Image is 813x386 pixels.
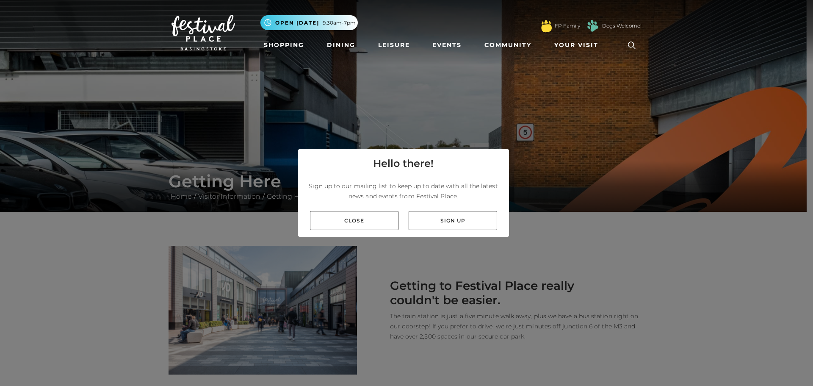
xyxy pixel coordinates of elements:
a: Dogs Welcome! [602,22,642,30]
img: Festival Place Logo [171,15,235,50]
a: FP Family [555,22,580,30]
a: Shopping [260,37,307,53]
p: Sign up to our mailing list to keep up to date with all the latest news and events from Festival ... [305,181,502,201]
span: Your Visit [554,41,598,50]
h4: Hello there! [373,156,434,171]
a: Community [481,37,535,53]
a: Sign up [409,211,497,230]
a: Your Visit [551,37,606,53]
span: Open [DATE] [275,19,319,27]
span: 9.30am-7pm [323,19,356,27]
a: Close [310,211,398,230]
a: Dining [324,37,359,53]
a: Leisure [375,37,413,53]
button: Open [DATE] 9.30am-7pm [260,15,358,30]
a: Events [429,37,465,53]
